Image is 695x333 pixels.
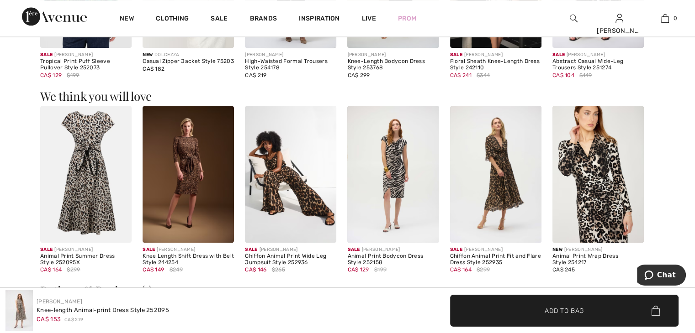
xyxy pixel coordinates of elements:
span: Sale [245,247,257,252]
span: Sale [347,247,360,252]
span: CA$ 129 [40,72,62,78]
span: CA$ 279 [64,317,83,323]
div: [PERSON_NAME] [40,246,132,253]
img: 1ère Avenue [22,7,87,26]
div: Knee-Length Bodycon Dress Style 253768 [347,58,439,71]
span: CA$ 129 [347,266,369,273]
a: Live [362,14,376,23]
span: $299 [67,265,80,274]
div: Chiffon Animal Print Fit and Flare Dress Style 252935 [450,253,541,266]
span: Sale [450,247,462,252]
span: $199 [374,265,387,274]
a: 0 [642,13,687,24]
h3: We think you will love [40,90,655,102]
span: CA$ 245 [552,266,575,273]
div: Tropical Print Puff Sleeve Pullover Style 252073 [40,58,132,71]
span: New [143,52,153,57]
span: $249 [170,265,183,274]
div: [PERSON_NAME] [347,246,439,253]
img: Knee Length Shift Dress with Belt Style 244254 [143,106,234,243]
div: [PERSON_NAME] [245,246,336,253]
a: Prom [398,14,416,23]
img: My Bag [661,13,669,24]
span: $344 [477,71,490,79]
img: Animal Print Bodycon Dress Style 252158 [347,106,439,243]
span: Sale [450,52,462,57]
img: Bag.svg [651,306,660,316]
img: Animal Print Wrap Dress Style 254217 [552,106,644,243]
div: [PERSON_NAME] [40,52,132,58]
span: $199 [67,71,79,79]
img: Chiffon Animal Print Fit and Flare Dress Style 252935 [450,106,541,243]
div: [PERSON_NAME] [450,52,541,58]
div: [PERSON_NAME] [552,52,644,58]
img: Chiffon Animal Print Wide Leg Jumpsuit Style 252936 [245,106,336,243]
a: Clothing [156,15,189,24]
img: My Info [615,13,623,24]
div: [PERSON_NAME] [143,246,234,253]
div: [PERSON_NAME] [552,246,644,253]
span: CA$ 164 [40,266,62,273]
div: [PERSON_NAME] [450,246,541,253]
div: Knee-length Animal-print Dress Style 252095 [37,306,169,315]
span: CA$ 299 [347,72,370,78]
span: CA$ 241 [450,72,472,78]
a: Sale [211,15,228,24]
span: CA$ 219 [245,72,266,78]
img: search the website [570,13,578,24]
div: Chiffon Animal Print Wide Leg Jumpsuit Style 252936 [245,253,336,266]
span: Inspiration [299,15,340,24]
div: Animal Print Summer Dress Style 252095X [40,253,132,266]
a: Brands [250,15,277,24]
div: Casual Zipper Jacket Style 75203 [143,58,234,65]
div: Floral Sheath Knee-Length Dress Style 242110 [450,58,541,71]
span: Add to Bag [545,306,584,315]
div: [PERSON_NAME] [347,52,439,58]
a: [PERSON_NAME] [37,298,82,305]
div: DOLCEZZA [143,52,234,58]
span: CA$ 104 [552,72,574,78]
span: $265 [272,265,285,274]
span: CA$ 153 [37,316,61,323]
span: 0 [674,14,677,22]
div: Animal Print Wrap Dress Style 254217 [552,253,644,266]
span: $299 [477,265,490,274]
div: [PERSON_NAME] [597,26,642,36]
button: Add to Bag [450,295,679,327]
div: High-Waisted Formal Trousers Style 254178 [245,58,336,71]
div: Knee Length Shift Dress with Belt Style 244254 [143,253,234,266]
span: Sale [143,247,155,252]
span: Sale [552,52,565,57]
span: CA$ 164 [450,266,472,273]
div: [PERSON_NAME] [245,52,336,58]
span: CA$ 146 [245,266,266,273]
div: Abstract Casual Wide-Leg Trousers Style 251274 [552,58,644,71]
img: Knee-Length Animal-Print Dress Style 252095 [5,290,33,331]
div: Animal Print Bodycon Dress Style 252158 [347,253,439,266]
span: Sale [40,247,53,252]
a: New [120,15,134,24]
a: Sign In [615,14,623,22]
span: CA$ 149 [143,266,164,273]
iframe: Opens a widget where you can chat to one of our agents [637,265,686,287]
span: New [552,247,562,252]
span: CA$ 182 [143,66,164,72]
h3: Ratings & Reviews (1) [40,285,655,297]
img: Animal Print Summer Dress Style 252095X [40,106,132,243]
span: Sale [40,52,53,57]
span: $149 [579,71,592,79]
